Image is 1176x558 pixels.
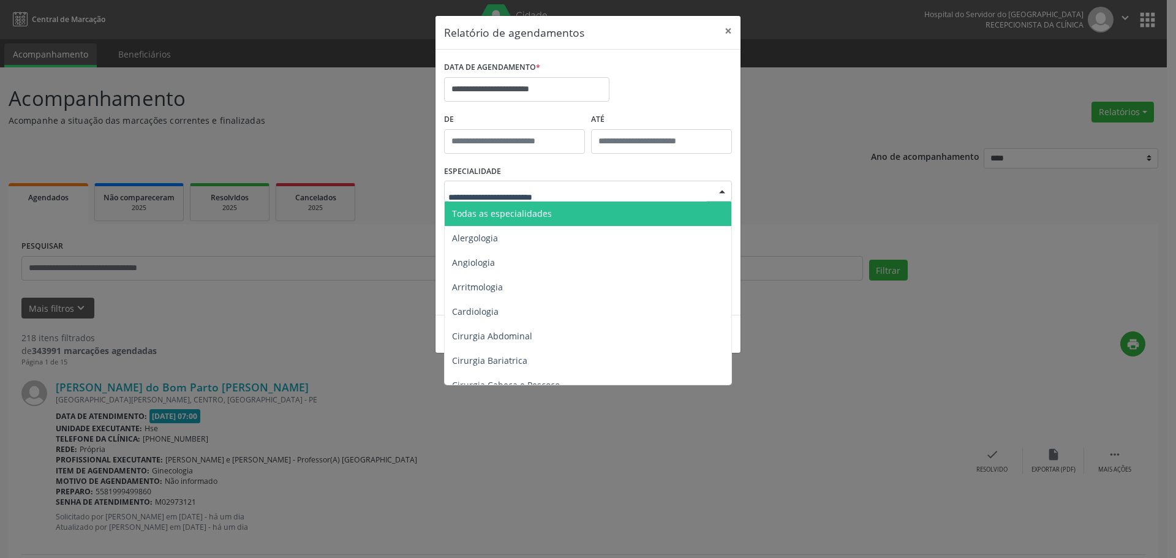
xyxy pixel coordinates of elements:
span: Alergologia [452,232,498,244]
label: ATÉ [591,110,732,129]
span: Cardiologia [452,306,499,317]
h5: Relatório de agendamentos [444,25,584,40]
span: Cirurgia Cabeça e Pescoço [452,379,560,391]
span: Angiologia [452,257,495,268]
span: Cirurgia Abdominal [452,330,532,342]
span: Cirurgia Bariatrica [452,355,527,366]
span: Arritmologia [452,281,503,293]
label: De [444,110,585,129]
span: Todas as especialidades [452,208,552,219]
button: Close [716,16,741,46]
label: DATA DE AGENDAMENTO [444,58,540,77]
label: ESPECIALIDADE [444,162,501,181]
